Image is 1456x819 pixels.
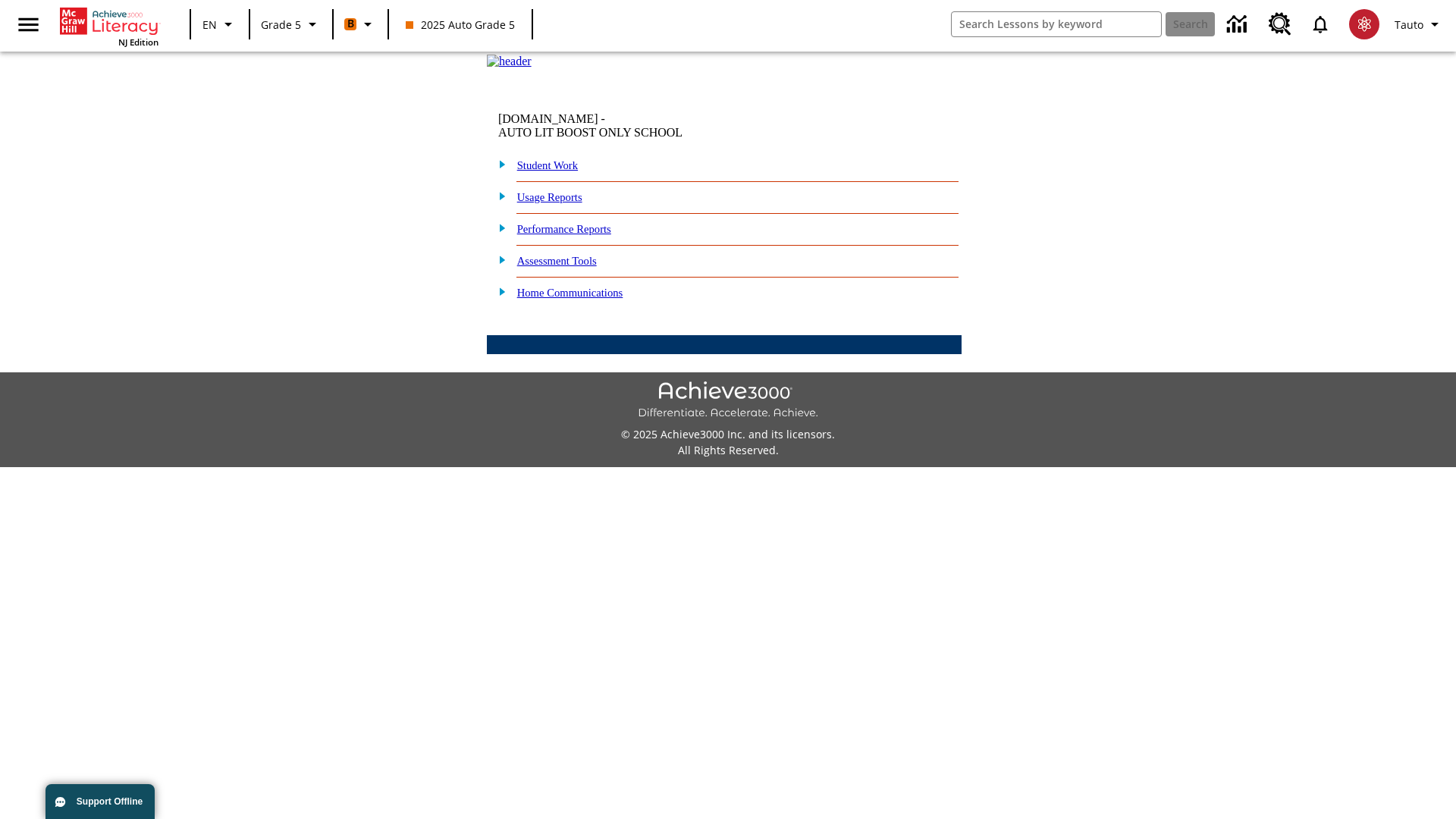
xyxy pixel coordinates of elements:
a: Resource Center, Will open in new tab [1260,4,1301,45]
span: Tauto [1395,17,1423,33]
span: NJ Edition [118,36,158,48]
a: Student Work [517,159,578,171]
span: Grade 5 [261,17,301,33]
div: Home [60,5,158,48]
span: B [347,14,354,33]
img: plus.gif [491,189,507,202]
td: [DOMAIN_NAME] - [498,112,777,140]
nobr: AUTO LIT BOOST ONLY SCHOOL [498,126,682,139]
a: Data Center [1218,4,1260,45]
a: Notifications [1301,5,1340,44]
button: Select a new avatar [1340,5,1389,44]
button: Grade: Grade 5, Select a grade [255,11,328,38]
a: Usage Reports [517,191,582,203]
button: Profile/Settings [1389,11,1450,38]
a: Assessment Tools [517,255,597,267]
span: 2025 Auto Grade 5 [406,17,515,33]
img: plus.gif [491,157,507,171]
a: Performance Reports [517,223,611,235]
img: Achieve3000 Differentiate Accelerate Achieve [638,381,818,420]
button: Language: EN, Select a language [196,11,244,38]
img: plus.gif [491,253,507,266]
button: Support Offline [45,784,155,819]
img: plus.gif [491,221,507,234]
span: Support Offline [77,796,143,807]
button: Boost Class color is orange. Change class color [338,11,383,38]
button: Open side menu [6,2,51,47]
input: search field [952,12,1161,36]
a: Home Communications [517,287,623,299]
img: avatar image [1349,9,1379,39]
img: header [487,55,532,68]
span: EN [202,17,217,33]
img: plus.gif [491,284,507,298]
